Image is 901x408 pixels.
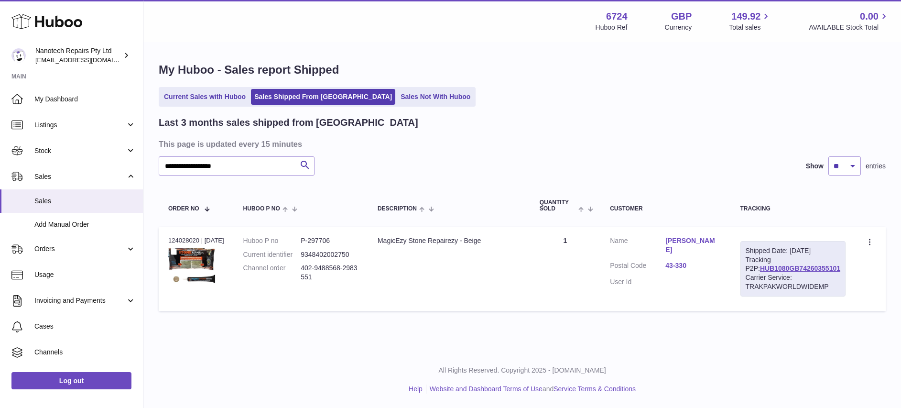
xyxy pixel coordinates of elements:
[243,236,301,245] dt: Huboo P no
[34,244,126,254] span: Orders
[610,236,665,257] dt: Name
[34,95,136,104] span: My Dashboard
[409,385,423,393] a: Help
[11,372,131,389] a: Log out
[740,241,846,297] div: Tracking P2P:
[731,10,760,23] span: 149.92
[34,197,136,206] span: Sales
[168,236,224,245] div: 124028020 | [DATE]
[11,48,26,63] img: info@nanotechrepairs.com
[554,385,636,393] a: Service Terms & Conditions
[809,23,890,32] span: AVAILABLE Stock Total
[243,250,301,259] dt: Current identifier
[606,10,628,23] strong: 6724
[610,206,721,212] div: Customer
[809,10,890,32] a: 0.00 AVAILABLE Stock Total
[168,248,216,284] img: 67241737519909.png
[746,273,840,291] div: Carrier Service: TRAKPAKWORLDWIDEMP
[729,10,771,32] a: 149.92 Total sales
[866,162,886,171] span: entries
[540,199,576,212] span: Quantity Sold
[35,56,141,64] span: [EMAIL_ADDRESS][DOMAIN_NAME]
[243,264,301,282] dt: Channel order
[740,206,846,212] div: Tracking
[301,250,358,259] dd: 9348402002750
[397,89,474,105] a: Sales Not With Huboo
[530,227,600,311] td: 1
[301,236,358,245] dd: P-297706
[806,162,824,171] label: Show
[665,23,692,32] div: Currency
[860,10,879,23] span: 0.00
[34,121,126,130] span: Listings
[161,89,249,105] a: Current Sales with Huboo
[671,10,692,23] strong: GBP
[665,261,721,270] a: 43-330
[34,220,136,229] span: Add Manual Order
[159,139,883,149] h3: This page is updated every 15 minutes
[729,23,771,32] span: Total sales
[760,265,840,272] a: HUB1080GB74260355101
[34,348,136,357] span: Channels
[378,206,417,212] span: Description
[168,206,199,212] span: Order No
[301,264,358,282] dd: 402-9488568-2983551
[34,270,136,279] span: Usage
[378,236,521,245] div: MagicEzy Stone Repairezy - Beige
[746,246,840,255] div: Shipped Date: [DATE]
[430,385,543,393] a: Website and Dashboard Terms of Use
[610,261,665,273] dt: Postal Code
[34,322,136,331] span: Cases
[596,23,628,32] div: Huboo Ref
[665,236,721,254] a: [PERSON_NAME]
[243,206,280,212] span: Huboo P no
[426,385,636,394] li: and
[151,366,893,375] p: All Rights Reserved. Copyright 2025 - [DOMAIN_NAME]
[251,89,395,105] a: Sales Shipped From [GEOGRAPHIC_DATA]
[34,296,126,305] span: Invoicing and Payments
[34,172,126,181] span: Sales
[610,277,665,287] dt: User Id
[34,146,126,155] span: Stock
[159,116,418,129] h2: Last 3 months sales shipped from [GEOGRAPHIC_DATA]
[35,46,121,65] div: Nanotech Repairs Pty Ltd
[159,62,886,77] h1: My Huboo - Sales report Shipped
